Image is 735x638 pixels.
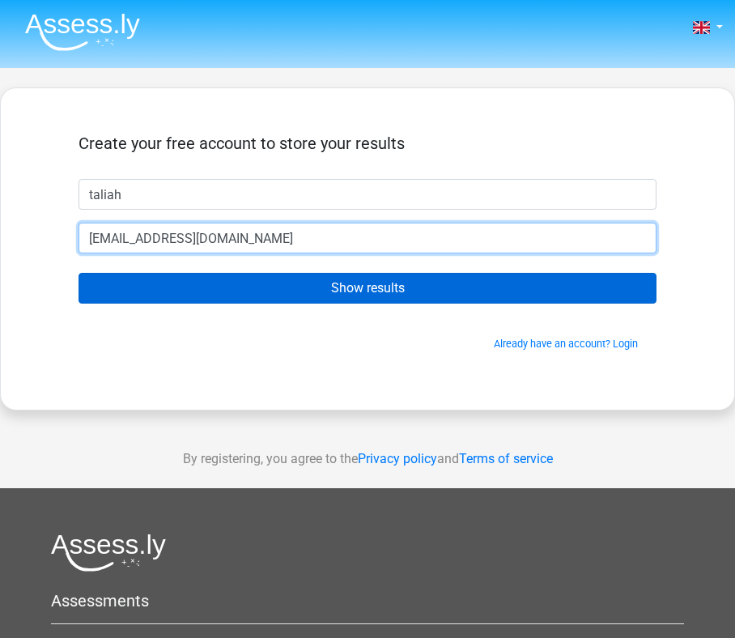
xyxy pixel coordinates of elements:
input: Email [79,223,656,253]
a: Already have an account? Login [494,338,638,350]
h5: Assessments [51,591,684,610]
img: Assessly [25,13,140,51]
h5: Create your free account to store your results [79,134,656,153]
input: First name [79,179,656,210]
img: Assessly logo [51,534,166,572]
a: Privacy policy [358,451,437,466]
input: Show results [79,273,656,304]
a: Terms of service [459,451,553,466]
